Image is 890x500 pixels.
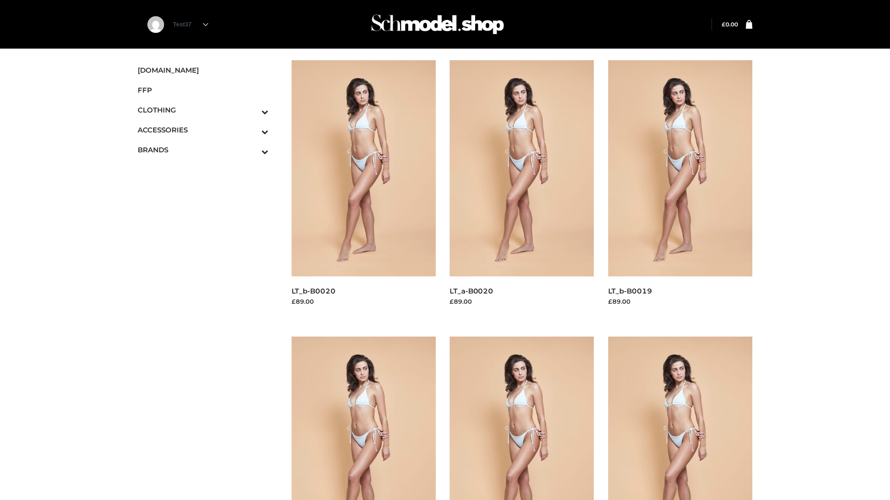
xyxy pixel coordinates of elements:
button: Toggle Submenu [236,140,268,160]
div: £89.00 [450,297,594,306]
a: Read more [292,307,326,315]
a: FFP [138,80,268,100]
span: ACCESSORIES [138,125,268,135]
a: LT_a-B0020 [450,287,493,295]
a: ACCESSORIESToggle Submenu [138,120,268,140]
span: BRANDS [138,144,268,155]
button: Toggle Submenu [236,100,268,120]
a: CLOTHINGToggle Submenu [138,100,268,120]
span: FFP [138,85,268,95]
a: [DOMAIN_NAME] [138,60,268,80]
a: £0.00 [722,21,738,28]
a: Read more [608,307,642,315]
a: Test37 [173,21,208,28]
a: Read more [450,307,484,315]
a: LT_b-B0019 [608,287,652,295]
bdi: 0.00 [722,21,738,28]
a: BRANDSToggle Submenu [138,140,268,160]
span: [DOMAIN_NAME] [138,65,268,75]
span: £ [722,21,725,28]
div: £89.00 [608,297,753,306]
div: £89.00 [292,297,436,306]
span: CLOTHING [138,105,268,115]
button: Toggle Submenu [236,120,268,140]
a: LT_b-B0020 [292,287,336,295]
img: Schmodel Admin 964 [368,6,507,43]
